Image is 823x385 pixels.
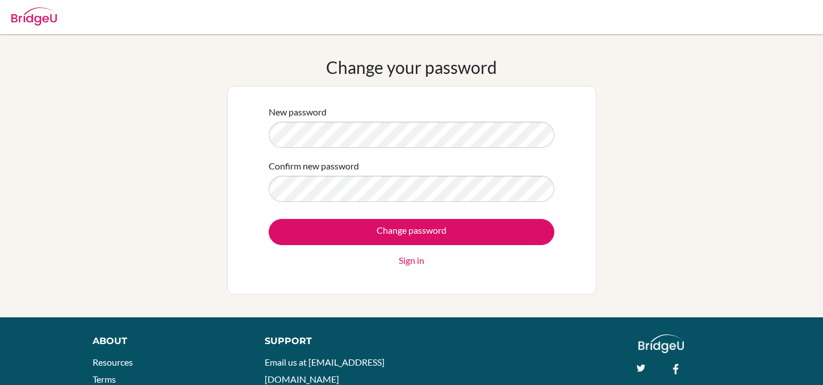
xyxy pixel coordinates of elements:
[399,254,424,267] a: Sign in
[265,357,385,384] a: Email us at [EMAIL_ADDRESS][DOMAIN_NAME]
[638,334,684,353] img: logo_white@2x-f4f0deed5e89b7ecb1c2cc34c3e3d731f90f0f143d5ea2071677605dd97b5244.png
[11,7,57,26] img: Bridge-U
[93,374,116,384] a: Terms
[93,334,239,348] div: About
[93,357,133,367] a: Resources
[265,334,400,348] div: Support
[269,159,359,173] label: Confirm new password
[269,105,327,119] label: New password
[269,219,554,245] input: Change password
[326,57,497,77] h1: Change your password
